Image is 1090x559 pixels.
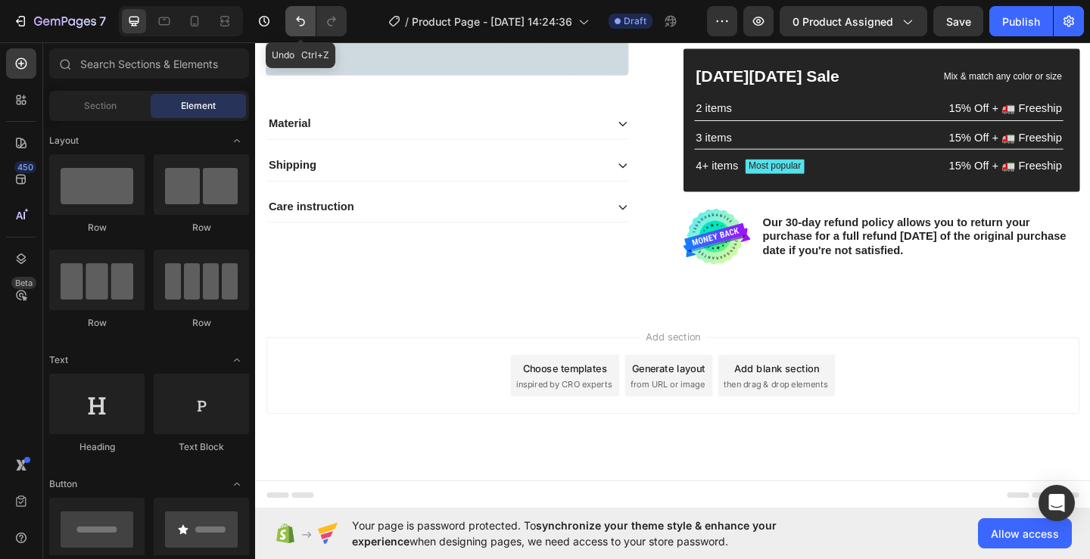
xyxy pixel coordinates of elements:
span: Allow access [991,526,1059,542]
span: inspired by CRO experts [284,368,388,381]
div: Open Intercom Messenger [1039,485,1075,521]
div: Publish [1002,14,1040,30]
div: Text Block [154,440,249,454]
span: Element [181,99,216,113]
span: Draft [624,14,646,28]
span: Section [84,99,117,113]
button: Publish [989,6,1053,36]
div: Generate layout [410,349,490,365]
p: 2 items [479,67,674,82]
button: Allow access [978,518,1072,548]
div: 450 [14,161,36,173]
iframe: Design area [255,40,1090,509]
span: Toggle open [225,129,249,153]
p: 3 items [479,98,674,114]
span: from URL or image [408,368,489,381]
div: Row [49,316,145,330]
p: 4+ items [479,129,525,145]
span: synchronize your theme style & enhance your experience [352,519,777,548]
span: Add section [419,315,490,331]
span: Product Page - [DATE] 14:24:36 [412,14,572,30]
div: Heading [49,440,145,454]
button: Save [933,6,983,36]
img: gempages_432750572815254551-4725dba3-b090-46a1-a087-9c9260717fd1_67e194c8-ba55-4051-a37a-e98bbe69... [466,183,538,244]
p: Our 30-day refund policy allows you to return your purchase for a full refund [DATE] of the origi... [552,191,895,238]
span: Button [49,477,77,491]
div: Undo/Redo [285,6,347,36]
div: Add blank section [521,349,613,365]
div: Row [154,221,249,234]
span: / [405,14,409,30]
span: 0 product assigned [793,14,893,30]
button: 7 [6,6,113,36]
p: 15% Off + 🚛 Freeship [683,129,877,145]
span: Save [946,15,971,28]
span: Toggle open [225,472,249,496]
div: Choose templates [291,349,383,365]
p: 15% Off + 🚛 Freeship [683,98,877,114]
div: Row [154,316,249,330]
div: Beta [11,277,36,289]
span: then drag & drop elements [509,368,622,381]
p: 15% Off + 🚛 Freeship [683,67,877,82]
span: Text [49,353,68,367]
span: Toggle open [225,348,249,372]
p: 7 [99,12,106,30]
span: Your page is password protected. To when designing pages, we need access to your store password. [352,517,836,549]
p: Mix & match any color or size [683,33,877,46]
button: 0 product assigned [780,6,927,36]
p: Most popular [537,131,593,144]
input: Search Sections & Elements [49,48,249,79]
span: Layout [49,134,79,148]
div: Row [49,221,145,234]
